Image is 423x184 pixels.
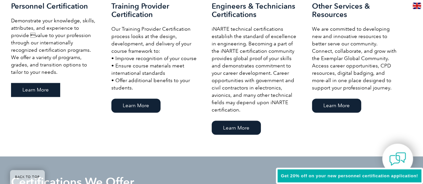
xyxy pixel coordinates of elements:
h3: Personnel Certification [11,2,98,10]
img: en [413,3,421,9]
a: Learn More [312,99,361,113]
img: contact-chat.png [389,151,406,167]
h3: Training Provider Certification [111,2,198,19]
a: Learn More [111,99,161,113]
p: We are committed to developing new and innovative resources to better serve our community. Connec... [312,25,399,91]
p: Our Training Provider Certification process looks at the design, development, and delivery of you... [111,25,198,91]
a: Learn More [11,83,60,97]
a: Learn More [212,121,261,135]
h3: Engineers & Technicians Certifications [212,2,299,19]
p: iNARTE technical certifications establish the standard of excellence in engineering. Becoming a p... [212,25,299,114]
a: BACK TO TOP [10,170,45,184]
span: Get 20% off on your new personnel certification application! [281,173,418,178]
p: Demonstrate your knowledge, skills, attributes, and experience to provide value to your professi... [11,17,98,76]
h3: Other Services & Resources [312,2,399,19]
